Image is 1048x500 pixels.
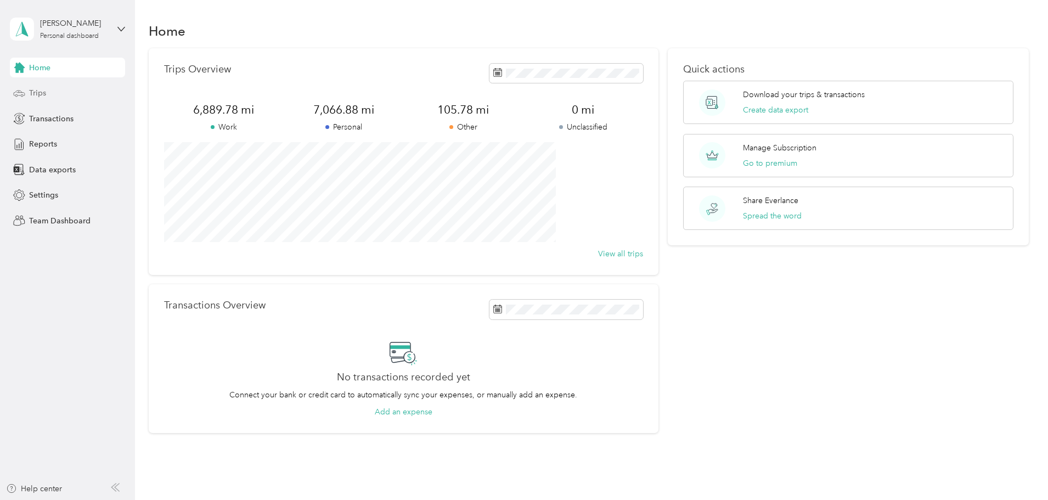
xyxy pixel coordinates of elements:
p: Quick actions [683,64,1013,75]
span: Home [29,62,50,74]
iframe: Everlance-gr Chat Button Frame [987,439,1048,500]
button: Create data export [743,104,808,116]
button: Go to premium [743,158,797,169]
p: Download your trips & transactions [743,89,865,100]
span: Team Dashboard [29,215,91,227]
p: Work [164,121,284,133]
p: Transactions Overview [164,300,266,311]
h2: No transactions recorded yet [337,372,470,383]
div: [PERSON_NAME] [40,18,109,29]
button: Spread the word [743,210,802,222]
span: 7,066.88 mi [284,102,403,117]
span: 6,889.78 mi [164,102,284,117]
div: Personal dashboard [40,33,99,40]
p: Connect your bank or credit card to automatically sync your expenses, or manually add an expense. [229,389,577,401]
button: View all trips [598,248,643,260]
p: Other [403,121,523,133]
p: Manage Subscription [743,142,816,154]
button: Help center [6,483,62,495]
button: Add an expense [375,406,432,418]
p: Personal [284,121,403,133]
span: 0 mi [523,102,643,117]
span: Trips [29,87,46,99]
span: 105.78 mi [403,102,523,117]
span: Transactions [29,113,74,125]
h1: Home [149,25,185,37]
p: Share Everlance [743,195,798,206]
span: Settings [29,189,58,201]
p: Trips Overview [164,64,231,75]
span: Reports [29,138,57,150]
p: Unclassified [523,121,643,133]
span: Data exports [29,164,76,176]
